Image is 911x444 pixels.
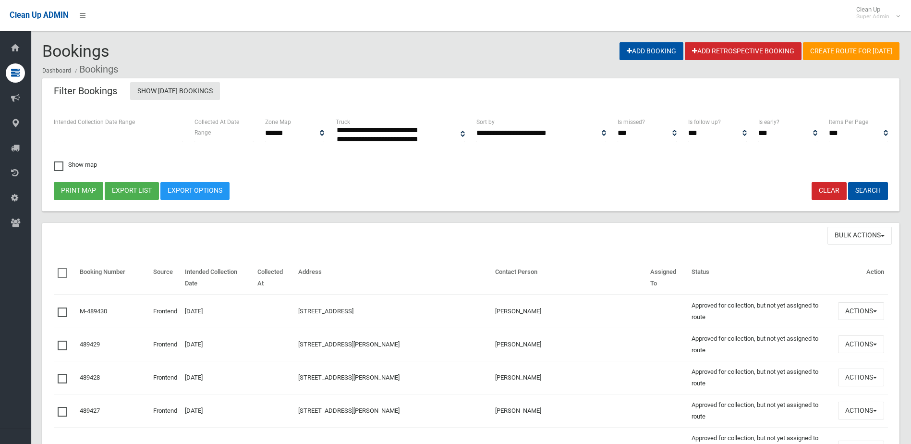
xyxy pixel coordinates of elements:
th: Contact Person [491,261,646,295]
th: Collected At [254,261,294,295]
a: [STREET_ADDRESS][PERSON_NAME] [298,374,400,381]
label: Truck [336,117,350,127]
td: [DATE] [181,328,254,361]
a: Export Options [160,182,230,200]
button: Print map [54,182,103,200]
small: Super Admin [856,13,889,20]
td: Frontend [149,394,181,427]
a: 489428 [80,374,100,381]
a: Add Booking [619,42,683,60]
a: Clear [812,182,847,200]
th: Address [294,261,491,295]
td: [PERSON_NAME] [491,394,646,427]
td: Approved for collection, but not yet assigned to route [688,394,834,427]
th: Booking Number [76,261,149,295]
button: Search [848,182,888,200]
td: [DATE] [181,394,254,427]
th: Source [149,261,181,295]
th: Status [688,261,834,295]
a: [STREET_ADDRESS] [298,308,353,315]
button: Actions [838,335,884,353]
td: [DATE] [181,295,254,328]
a: 489429 [80,341,100,348]
a: Dashboard [42,67,71,74]
a: Show [DATE] Bookings [130,82,220,100]
span: Show map [54,161,97,168]
a: M-489430 [80,308,107,315]
td: [PERSON_NAME] [491,328,646,361]
span: Bookings [42,41,109,61]
span: Clean Up [851,6,899,20]
td: Frontend [149,328,181,361]
td: Frontend [149,361,181,394]
td: Approved for collection, but not yet assigned to route [688,328,834,361]
th: Intended Collection Date [181,261,254,295]
button: Actions [838,369,884,386]
a: [STREET_ADDRESS][PERSON_NAME] [298,407,400,414]
a: Add Retrospective Booking [685,42,802,60]
td: [DATE] [181,361,254,394]
li: Bookings [73,61,118,78]
button: Actions [838,302,884,320]
td: Frontend [149,295,181,328]
button: Bulk Actions [827,227,892,245]
td: Approved for collection, but not yet assigned to route [688,295,834,328]
td: Approved for collection, but not yet assigned to route [688,361,834,394]
span: Clean Up ADMIN [10,11,68,20]
a: Create route for [DATE] [803,42,899,60]
th: Assigned To [646,261,688,295]
td: [PERSON_NAME] [491,361,646,394]
a: [STREET_ADDRESS][PERSON_NAME] [298,341,400,348]
button: Export list [105,182,159,200]
td: [PERSON_NAME] [491,295,646,328]
header: Filter Bookings [42,82,129,100]
a: 489427 [80,407,100,414]
button: Actions [838,402,884,419]
th: Action [834,261,888,295]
